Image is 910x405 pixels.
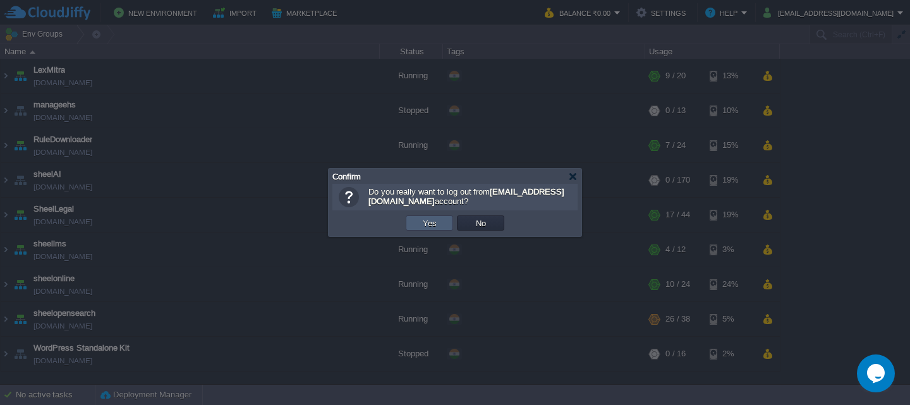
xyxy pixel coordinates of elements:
[472,217,490,229] button: No
[368,187,564,206] b: [EMAIL_ADDRESS][DOMAIN_NAME]
[857,354,897,392] iframe: chat widget
[419,217,440,229] button: Yes
[368,187,564,206] span: Do you really want to log out from account?
[332,172,361,181] span: Confirm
